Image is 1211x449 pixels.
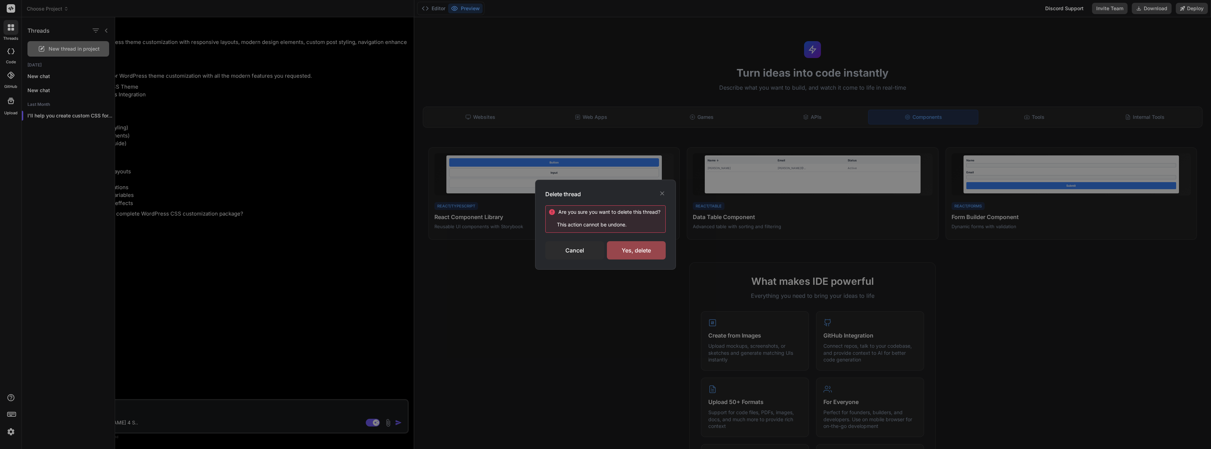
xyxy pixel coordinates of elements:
[545,190,581,198] h3: Delete thread
[607,241,666,259] div: Yes, delete
[545,241,604,259] div: Cancel
[558,209,660,216] div: Are you sure you want to delete this ?
[548,221,665,228] p: This action cannot be undone.
[641,209,658,215] span: thread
